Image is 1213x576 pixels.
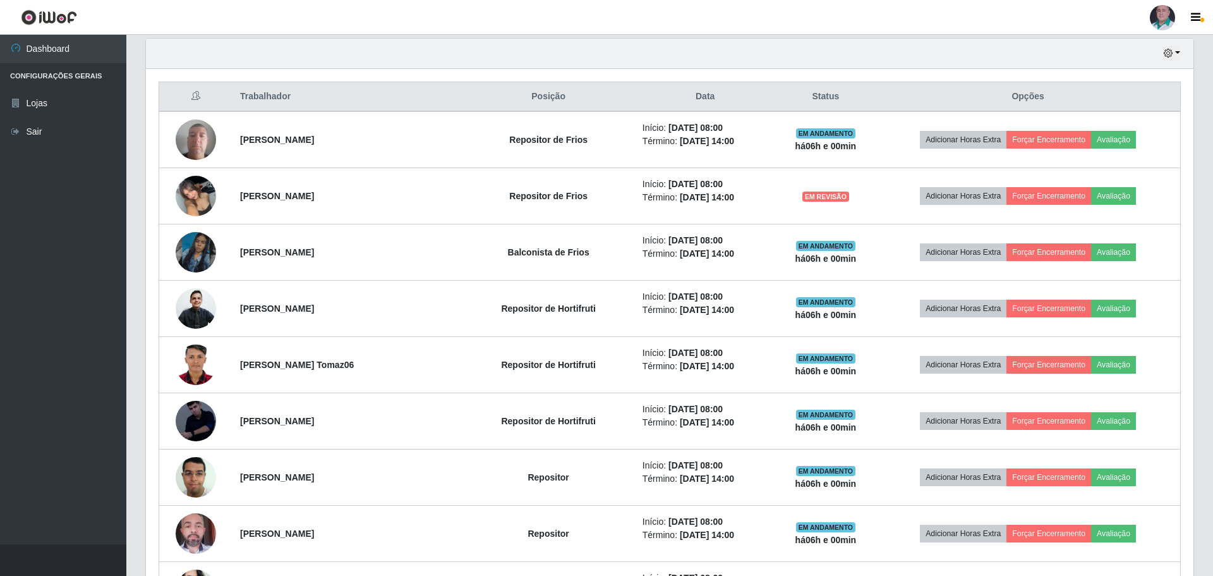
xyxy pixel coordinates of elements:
[240,360,354,370] strong: [PERSON_NAME] Tomaz06
[21,9,77,25] img: CoreUI Logo
[1091,243,1136,261] button: Avaliação
[240,529,314,539] strong: [PERSON_NAME]
[680,474,734,484] time: [DATE] 14:00
[802,192,849,202] span: EM REVISÃO
[668,460,723,470] time: [DATE] 08:00
[680,361,734,371] time: [DATE] 14:00
[680,530,734,540] time: [DATE] 14:00
[643,191,768,204] li: Término:
[1091,187,1136,205] button: Avaliação
[680,136,734,146] time: [DATE] 14:00
[668,404,723,414] time: [DATE] 08:00
[1006,412,1091,430] button: Forçar Encerramento
[920,187,1006,205] button: Adicionar Horas Extra
[509,191,588,201] strong: Repositor de Frios
[680,417,734,427] time: [DATE] 14:00
[920,412,1006,430] button: Adicionar Horas Extra
[528,529,569,539] strong: Repositor
[920,525,1006,542] button: Adicionar Horas Extra
[795,310,857,320] strong: há 06 h e 00 min
[876,82,1180,112] th: Opções
[643,360,768,373] li: Término:
[795,366,857,376] strong: há 06 h e 00 min
[240,416,314,426] strong: [PERSON_NAME]
[680,248,734,259] time: [DATE] 14:00
[776,82,876,112] th: Status
[796,466,856,476] span: EM ANDAMENTO
[462,82,634,112] th: Posição
[176,506,216,560] img: 1718556919128.jpeg
[920,243,1006,261] button: Adicionar Horas Extra
[668,291,723,302] time: [DATE] 08:00
[1091,300,1136,317] button: Avaliação
[1091,525,1136,542] button: Avaliação
[1006,131,1091,149] button: Forçar Encerramento
[795,479,857,489] strong: há 06 h e 00 min
[232,82,462,112] th: Trabalhador
[643,403,768,416] li: Início:
[1006,525,1091,542] button: Forçar Encerramento
[1091,469,1136,486] button: Avaliação
[643,459,768,472] li: Início:
[501,360,595,370] strong: Repositor de Hortifruti
[668,348,723,358] time: [DATE] 08:00
[1006,469,1091,486] button: Forçar Encerramento
[668,517,723,527] time: [DATE] 08:00
[680,305,734,315] time: [DATE] 14:00
[643,290,768,303] li: Início:
[501,416,595,426] strong: Repositor de Hortifruti
[176,287,216,331] img: 1625782717345.jpeg
[1006,243,1091,261] button: Forçar Encerramento
[796,410,856,420] span: EM ANDAMENTO
[1091,412,1136,430] button: Avaliação
[240,472,314,482] strong: [PERSON_NAME]
[240,191,314,201] strong: [PERSON_NAME]
[528,472,569,482] strong: Repositor
[643,135,768,148] li: Término:
[920,356,1006,374] button: Adicionar Horas Extra
[643,416,768,429] li: Término:
[668,123,723,133] time: [DATE] 08:00
[635,82,776,112] th: Data
[795,422,857,432] strong: há 06 h e 00 min
[1006,300,1091,317] button: Forçar Encerramento
[176,450,216,504] img: 1602822418188.jpeg
[1006,187,1091,205] button: Forçar Encerramento
[509,135,588,145] strong: Repositor de Frios
[680,192,734,202] time: [DATE] 14:00
[668,235,723,245] time: [DATE] 08:00
[643,346,768,360] li: Início:
[1091,356,1136,374] button: Avaliação
[920,469,1006,486] button: Adicionar Horas Extra
[796,297,856,307] span: EM ANDAMENTO
[508,247,589,257] strong: Balconista de Frios
[176,336,216,393] img: 1747535956967.jpeg
[643,529,768,542] li: Término:
[176,113,216,166] img: 1701513962742.jpeg
[795,141,857,151] strong: há 06 h e 00 min
[643,303,768,317] li: Término:
[796,353,856,364] span: EM ANDAMENTO
[240,135,314,145] strong: [PERSON_NAME]
[240,303,314,314] strong: [PERSON_NAME]
[643,472,768,486] li: Término:
[795,535,857,545] strong: há 06 h e 00 min
[920,300,1006,317] button: Adicionar Horas Extra
[920,131,1006,149] button: Adicionar Horas Extra
[795,254,857,264] strong: há 06 h e 00 min
[176,169,216,223] img: 1754455708839.jpeg
[796,241,856,251] span: EM ANDAMENTO
[643,234,768,247] li: Início:
[643,515,768,529] li: Início:
[501,303,595,314] strong: Repositor de Hortifruti
[1006,356,1091,374] button: Forçar Encerramento
[176,216,216,288] img: 1748993831406.jpeg
[176,396,216,447] img: 1754448794930.jpeg
[643,247,768,260] li: Término:
[1091,131,1136,149] button: Avaliação
[643,121,768,135] li: Início:
[668,179,723,189] time: [DATE] 08:00
[796,522,856,532] span: EM ANDAMENTO
[240,247,314,257] strong: [PERSON_NAME]
[796,128,856,138] span: EM ANDAMENTO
